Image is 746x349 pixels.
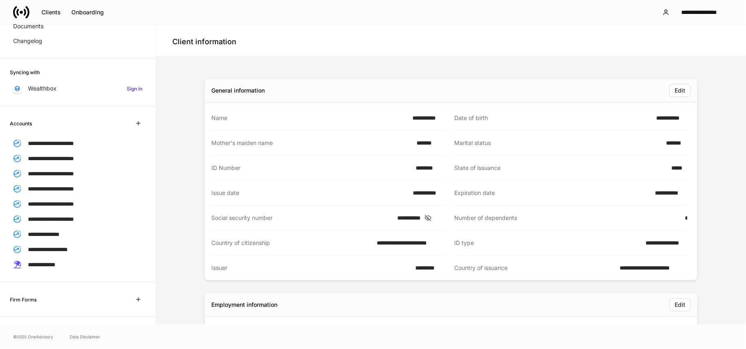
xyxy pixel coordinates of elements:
div: Onboarding [71,9,104,15]
div: ID type [454,239,641,247]
button: Clients [36,6,66,19]
div: Employment information [211,301,277,309]
div: Number of dependents [454,214,680,222]
button: Edit [669,298,691,311]
div: Name [211,114,408,122]
div: Expiration date [454,189,650,197]
div: Mother's maiden name [211,139,412,147]
h6: Syncing with [10,68,40,76]
a: Data Disclaimer [70,333,100,340]
div: Date of birth [454,114,651,122]
div: Country of citizenship [211,239,372,247]
p: Wealthbox [28,84,57,93]
div: Edit [675,88,685,93]
div: Social security number [211,214,392,222]
a: WealthboxSign in [10,81,146,96]
button: Onboarding [66,6,109,19]
p: Changelog [13,37,42,45]
div: Clients [41,9,61,15]
a: Documents [10,19,146,34]
div: Issuer [211,264,410,272]
div: Marital status [454,139,661,147]
h4: Client information [172,37,236,47]
h6: Sign in [127,85,142,93]
div: ID Number [211,164,411,172]
a: Changelog [10,34,146,48]
p: Documents [13,22,43,30]
h6: Firm Forms [10,296,37,304]
span: © 2025 OneAdvisory [13,333,53,340]
div: Issue date [211,189,408,197]
h6: Accounts [10,120,32,127]
div: Edit [675,302,685,308]
button: Edit [669,84,691,97]
div: State of issuance [454,164,666,172]
div: Country of issuance [454,264,615,272]
div: General information [211,86,265,95]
